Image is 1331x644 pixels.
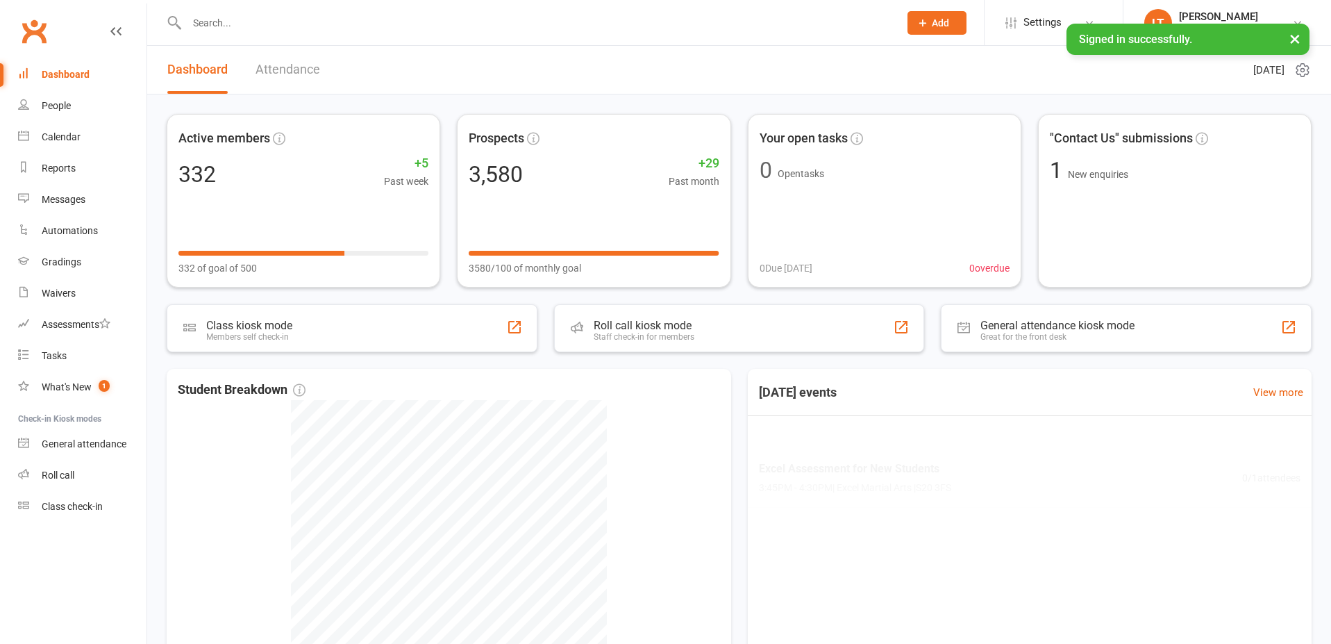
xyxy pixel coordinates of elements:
a: Class kiosk mode [18,491,147,522]
div: Assessments [42,319,110,330]
div: General attendance kiosk mode [980,319,1135,332]
span: 0 Due [DATE] [760,261,812,276]
a: Gradings [18,247,147,278]
div: Class kiosk mode [206,319,292,332]
a: Messages [18,184,147,215]
a: Tasks [18,340,147,372]
span: Your open tasks [760,129,848,149]
div: 0 [760,159,772,181]
div: Tasks [42,350,67,361]
div: Calendar [42,131,81,142]
span: Past week [384,174,428,189]
span: 1 [99,380,110,392]
span: +5 [384,154,428,174]
div: Class check-in [42,501,103,512]
div: What's New [42,381,92,393]
div: LT [1144,9,1172,37]
span: Past month [669,174,719,189]
div: People [42,100,71,111]
span: 1 [1050,157,1068,183]
a: Waivers [18,278,147,309]
a: Clubworx [17,14,51,49]
button: × [1282,24,1307,53]
div: Great for the front desk [980,332,1135,342]
a: Dashboard [167,46,228,94]
div: Gradings [42,256,81,267]
span: Signed in successfully. [1079,33,1192,46]
a: View more [1253,384,1303,401]
a: Attendance [256,46,320,94]
a: People [18,90,147,122]
a: Roll call [18,460,147,491]
a: Reports [18,153,147,184]
a: Assessments [18,309,147,340]
span: Prospects [469,129,524,149]
span: Open tasks [778,168,824,179]
div: Roll call kiosk mode [594,319,694,332]
div: Excel Martial Arts [1179,23,1258,35]
a: What's New1 [18,372,147,403]
span: +29 [669,154,719,174]
div: General attendance [42,438,126,449]
span: 3:45PM - 4:30PM | Excel Martial Arts | S20 3FS [759,481,951,496]
div: [PERSON_NAME] [1179,10,1258,23]
div: Automations [42,225,98,236]
span: Settings [1023,7,1062,38]
a: Automations [18,215,147,247]
span: 3580/100 of monthly goal [469,261,581,276]
span: Add [932,17,949,28]
div: Staff check-in for members [594,332,694,342]
span: Active members [178,129,270,149]
span: [DATE] [1253,62,1284,79]
div: Waivers [42,288,76,299]
button: Add [907,11,966,35]
input: Search... [183,13,889,33]
div: Members self check-in [206,332,292,342]
div: Reports [42,163,76,174]
h3: [DATE] events [748,380,848,405]
span: "Contact Us" submissions [1050,129,1193,149]
div: 3,580 [469,163,523,185]
span: 0 overdue [969,261,1010,276]
a: Dashboard [18,59,147,90]
a: Calendar [18,122,147,153]
div: Roll call [42,470,74,481]
span: New enquiries [1068,169,1128,180]
a: General attendance kiosk mode [18,429,147,460]
div: Dashboard [42,69,90,80]
div: 332 [178,163,216,185]
span: Student Breakdown [178,380,305,400]
div: Messages [42,194,85,205]
span: 332 of goal of 500 [178,261,257,276]
span: Excel Assessment for New Students [759,460,951,478]
span: 0 / 1 attendees [1242,470,1300,486]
